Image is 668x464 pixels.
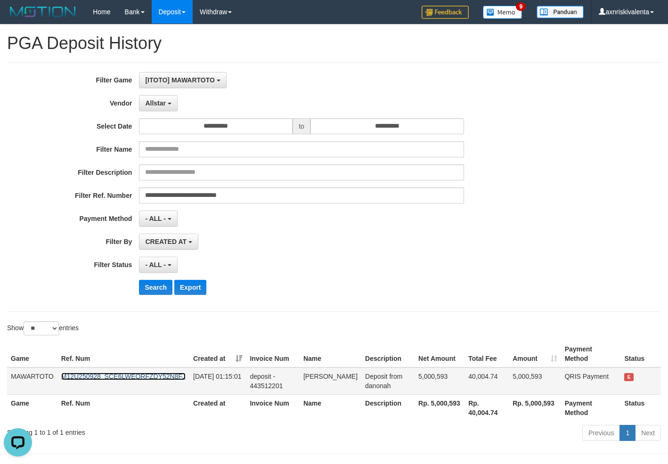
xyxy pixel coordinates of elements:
[145,261,166,269] span: - ALL -
[300,341,361,367] th: Name
[422,6,469,19] img: Feedback.jpg
[145,215,166,222] span: - ALL -
[7,5,79,19] img: MOTION_logo.png
[361,367,415,395] td: Deposit from danonah
[189,367,246,395] td: [DATE] 01:15:01
[509,341,561,367] th: Amount: activate to sort column ascending
[7,367,57,395] td: MAWARTOTO
[189,394,246,421] th: Created at
[7,424,271,437] div: Showing 1 to 1 of 1 entries
[361,394,415,421] th: Description
[619,425,635,441] a: 1
[509,367,561,395] td: 5,000,593
[139,211,177,227] button: - ALL -
[620,394,661,421] th: Status
[139,280,172,295] button: Search
[464,394,509,421] th: Rp. 40,004.74
[7,321,79,335] label: Show entries
[139,257,177,273] button: - ALL -
[189,341,246,367] th: Created at: activate to sort column ascending
[561,394,621,421] th: Payment Method
[582,425,620,441] a: Previous
[7,341,57,367] th: Game
[620,341,661,367] th: Status
[145,238,187,245] span: CREATED AT
[61,373,186,380] a: M12U250928_SCE6LWEQRFZDY52N8FJ
[57,341,189,367] th: Ref. Num
[415,341,464,367] th: Net Amount
[139,95,177,111] button: Allstar
[145,76,215,84] span: [ITOTO] MAWARTOTO
[139,72,226,88] button: [ITOTO] MAWARTOTO
[174,280,206,295] button: Export
[464,367,509,395] td: 40,004.74
[246,341,300,367] th: Invoice Num
[7,394,57,421] th: Game
[635,425,661,441] a: Next
[300,367,361,395] td: [PERSON_NAME]
[145,99,166,107] span: Allstar
[57,394,189,421] th: Ref. Num
[24,321,59,335] select: Showentries
[561,341,621,367] th: Payment Method
[4,4,32,32] button: Open LiveChat chat widget
[293,118,310,134] span: to
[483,6,522,19] img: Button%20Memo.svg
[561,367,621,395] td: QRIS Payment
[300,394,361,421] th: Name
[361,341,415,367] th: Description
[415,367,464,395] td: 5,000,593
[624,373,634,381] span: EXPIRED
[464,341,509,367] th: Total Fee
[537,6,584,18] img: panduan.png
[246,394,300,421] th: Invoice Num
[246,367,300,395] td: deposit - 443512201
[139,234,198,250] button: CREATED AT
[7,34,661,53] h1: PGA Deposit History
[516,2,526,11] span: 9
[509,394,561,421] th: Rp. 5,000,593
[415,394,464,421] th: Rp. 5,000,593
